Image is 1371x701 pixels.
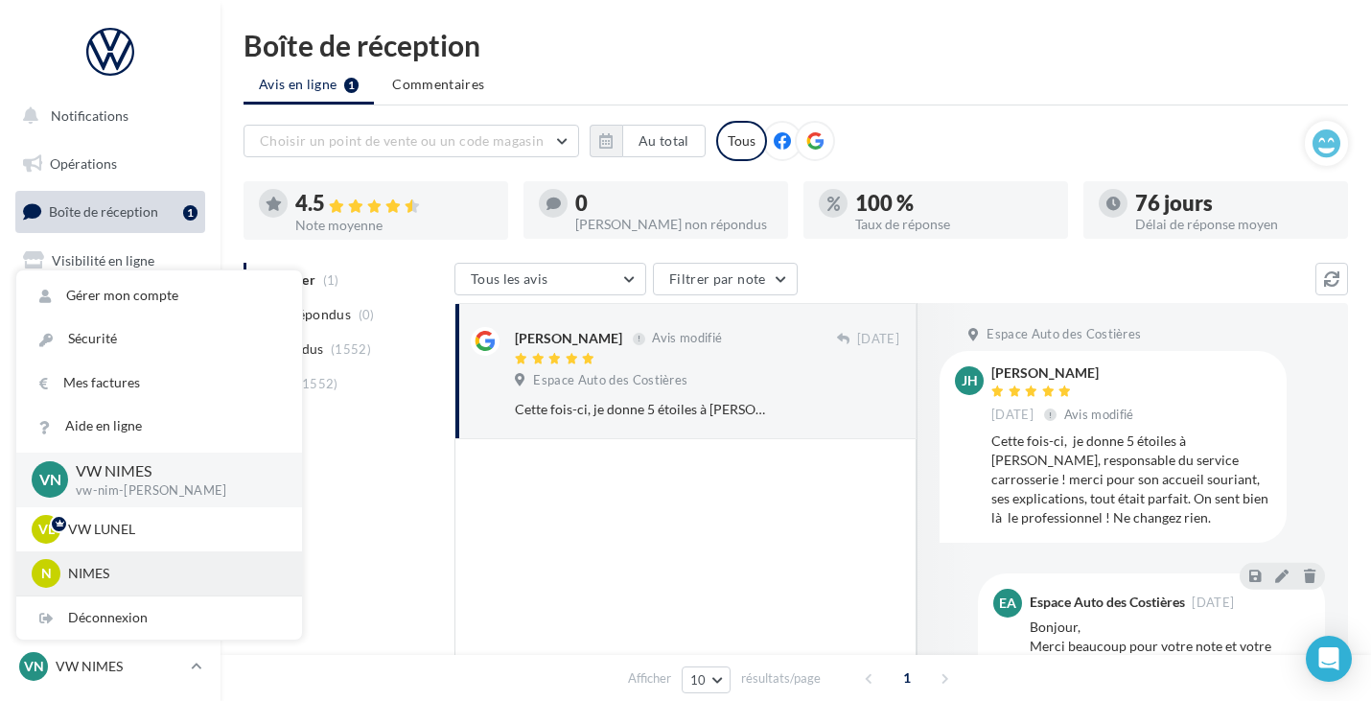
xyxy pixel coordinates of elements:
[49,203,158,220] span: Boîte de réception
[1135,218,1333,231] div: Délai de réponse moyen
[183,205,198,221] div: 1
[12,96,201,136] button: Notifications
[515,329,622,348] div: [PERSON_NAME]
[298,376,338,391] span: (1552)
[260,132,544,149] span: Choisir un point de vente ou un code magasin
[12,384,209,424] a: Médiathèque
[892,663,922,693] span: 1
[41,564,52,583] span: N
[76,482,271,500] p: vw-nim-[PERSON_NAME]
[962,371,978,390] span: JH
[533,372,687,389] span: Espace Auto des Costières
[52,252,154,269] span: Visibilité en ligne
[359,307,375,322] span: (0)
[991,432,1271,527] div: Cette fois-ci, je donne 5 étoiles à [PERSON_NAME], responsable du service carrosserie ! merci pou...
[628,669,671,688] span: Afficher
[622,125,706,157] button: Au total
[244,31,1348,59] div: Boîte de réception
[991,407,1034,424] span: [DATE]
[76,460,271,482] p: VW NIMES
[38,520,55,539] span: VL
[12,144,209,184] a: Opérations
[515,400,775,419] div: Cette fois-ci, je donne 5 étoiles à [PERSON_NAME], responsable du service carrosserie ! merci pou...
[262,305,351,324] span: Non répondus
[295,219,493,232] div: Note moyenne
[855,193,1053,214] div: 100 %
[56,657,183,676] p: VW NIMES
[999,594,1016,613] span: EA
[741,669,821,688] span: résultats/page
[590,125,706,157] button: Au total
[1135,193,1333,214] div: 76 jours
[12,432,209,472] a: Calendrier
[682,666,731,693] button: 10
[16,362,302,405] a: Mes factures
[331,341,371,357] span: (1552)
[1192,596,1234,609] span: [DATE]
[987,326,1141,343] span: Espace Auto des Costières
[12,289,209,329] a: Campagnes
[15,648,205,685] a: VN VW NIMES
[244,125,579,157] button: Choisir un point de vente ou un code magasin
[1306,636,1352,682] div: Open Intercom Messenger
[12,479,209,535] a: PLV et print personnalisable
[12,336,209,376] a: Contacts
[12,543,209,599] a: Campagnes DataOnDemand
[652,331,722,346] span: Avis modifié
[16,405,302,448] a: Aide en ligne
[857,331,899,348] span: [DATE]
[991,366,1138,380] div: [PERSON_NAME]
[1030,596,1185,609] div: Espace Auto des Costières
[855,218,1053,231] div: Taux de réponse
[12,241,209,281] a: Visibilité en ligne
[12,191,209,232] a: Boîte de réception1
[295,193,493,215] div: 4.5
[39,469,61,491] span: VN
[51,107,128,124] span: Notifications
[24,657,44,676] span: VN
[575,218,773,231] div: [PERSON_NAME] non répondus
[68,520,279,539] p: VW LUNEL
[575,193,773,214] div: 0
[16,274,302,317] a: Gérer mon compte
[392,75,484,94] span: Commentaires
[653,263,798,295] button: Filtrer par note
[16,317,302,361] a: Sécurité
[690,672,707,688] span: 10
[471,270,548,287] span: Tous les avis
[454,263,646,295] button: Tous les avis
[1064,407,1134,422] span: Avis modifié
[716,121,767,161] div: Tous
[50,155,117,172] span: Opérations
[68,564,279,583] p: NIMES
[16,596,302,640] div: Déconnexion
